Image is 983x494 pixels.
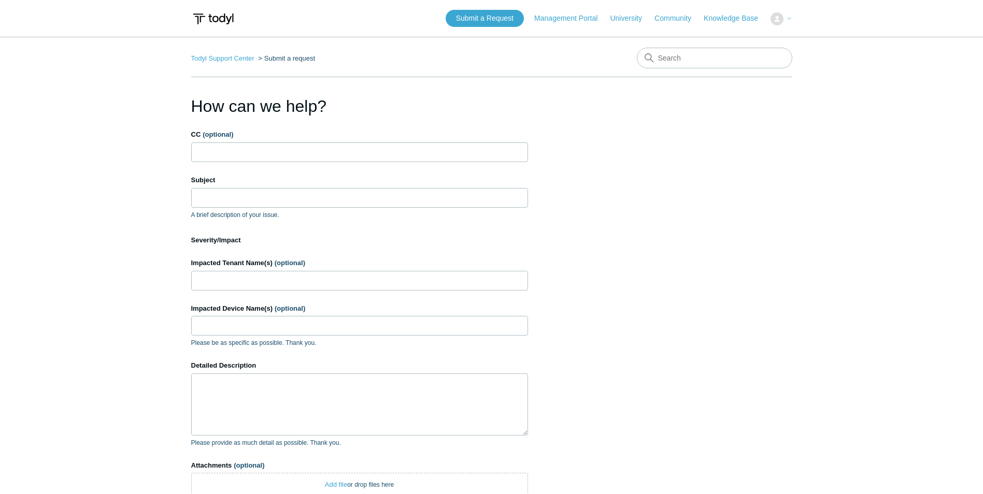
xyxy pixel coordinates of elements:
span: (optional) [234,461,264,469]
span: (optional) [275,259,305,267]
a: University [610,13,652,24]
li: Todyl Support Center [191,54,257,62]
a: Community [654,13,702,24]
span: (optional) [203,130,233,138]
li: Submit a request [256,54,315,62]
a: Management Portal [534,13,608,24]
p: Please provide as much detail as possible. Thank you. [191,438,528,447]
p: A brief description of your issue. [191,210,528,220]
label: Subject [191,175,528,185]
input: Search [637,48,792,68]
h1: How can we help? [191,94,528,119]
p: Please be as specific as possible. Thank you. [191,338,528,347]
a: Knowledge Base [704,13,768,24]
label: Attachments [191,460,528,471]
label: Impacted Tenant Name(s) [191,258,528,268]
span: (optional) [275,304,305,312]
label: CC [191,129,528,140]
a: Submit a Request [446,10,524,27]
a: Todyl Support Center [191,54,254,62]
img: Todyl Support Center Help Center home page [191,9,235,28]
label: Severity/Impact [191,235,528,245]
label: Impacted Device Name(s) [191,303,528,314]
label: Detailed Description [191,360,528,371]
